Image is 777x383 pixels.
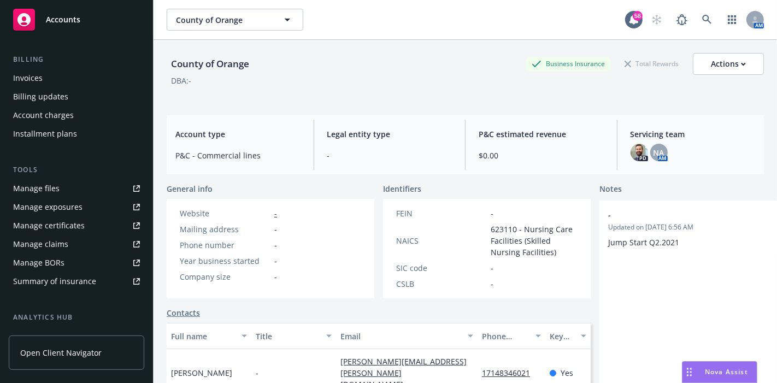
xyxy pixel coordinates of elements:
[13,107,74,124] div: Account charges
[175,128,301,140] span: Account type
[180,208,270,219] div: Website
[13,180,60,197] div: Manage files
[175,150,301,161] span: P&C - Commercial lines
[256,367,258,379] span: -
[9,54,144,65] div: Billing
[9,125,144,143] a: Installment plans
[13,125,77,143] div: Installment plans
[491,262,493,274] span: -
[180,223,270,235] div: Mailing address
[256,331,320,342] div: Title
[478,323,545,349] button: Phone number
[171,367,232,379] span: [PERSON_NAME]
[336,323,478,349] button: Email
[327,128,452,140] span: Legal entity type
[13,217,85,234] div: Manage certificates
[20,347,102,358] span: Open Client Navigator
[274,208,277,219] a: -
[693,53,764,75] button: Actions
[383,183,421,195] span: Identifiers
[167,323,251,349] button: Full name
[327,150,452,161] span: -
[13,273,96,290] div: Summary of insurance
[696,9,718,31] a: Search
[545,323,591,349] button: Key contact
[482,331,529,342] div: Phone number
[9,273,144,290] a: Summary of insurance
[491,208,493,219] span: -
[274,271,277,282] span: -
[9,4,144,35] a: Accounts
[167,183,213,195] span: General info
[646,9,668,31] a: Start snowing
[561,367,573,379] span: Yes
[396,278,486,290] div: CSLB
[9,198,144,216] a: Manage exposures
[491,223,578,258] span: 623110 - Nursing Care Facilities (Skilled Nursing Facilities)
[682,362,696,382] div: Drag to move
[9,312,144,323] div: Analytics hub
[491,278,493,290] span: -
[167,307,200,319] a: Contacts
[671,9,693,31] a: Report a Bug
[9,180,144,197] a: Manage files
[171,75,191,86] div: DBA: -
[9,107,144,124] a: Account charges
[705,367,748,376] span: Nova Assist
[13,198,83,216] div: Manage exposures
[274,239,277,251] span: -
[608,237,679,248] span: Jump Start Q2.2021
[631,128,756,140] span: Servicing team
[9,88,144,105] a: Billing updates
[13,88,68,105] div: Billing updates
[251,323,336,349] button: Title
[9,69,144,87] a: Invoices
[180,271,270,282] div: Company size
[167,57,254,71] div: County of Orange
[274,223,277,235] span: -
[9,217,144,234] a: Manage certificates
[46,15,80,24] span: Accounts
[396,208,486,219] div: FEIN
[599,183,622,196] span: Notes
[711,54,746,74] div: Actions
[13,235,68,253] div: Manage claims
[633,11,643,21] div: 58
[13,69,43,87] div: Invoices
[9,235,144,253] a: Manage claims
[274,255,277,267] span: -
[721,9,743,31] a: Switch app
[608,209,770,221] span: -
[9,254,144,272] a: Manage BORs
[550,331,574,342] div: Key contact
[176,14,270,26] span: County of Orange
[631,144,648,161] img: photo
[396,235,486,246] div: NAICS
[340,331,461,342] div: Email
[9,164,144,175] div: Tools
[171,331,235,342] div: Full name
[619,57,684,70] div: Total Rewards
[167,9,303,31] button: County of Orange
[654,147,664,158] span: NA
[180,255,270,267] div: Year business started
[13,254,64,272] div: Manage BORs
[396,262,486,274] div: SIC code
[482,368,539,378] a: 17148346021
[479,150,604,161] span: $0.00
[479,128,604,140] span: P&C estimated revenue
[682,361,757,383] button: Nova Assist
[180,239,270,251] div: Phone number
[526,57,610,70] div: Business Insurance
